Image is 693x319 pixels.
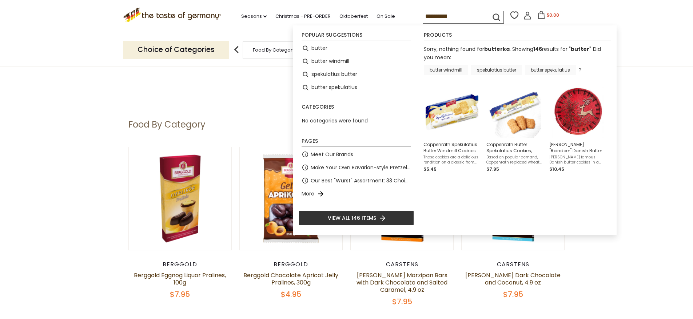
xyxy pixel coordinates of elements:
b: 146 [533,45,542,53]
a: Christmas - PRE-ORDER [275,12,331,20]
a: Meet Our Brands [311,150,353,159]
li: View all 146 items [299,210,414,226]
span: Coppenrath Butter Spekulatius Cookies, gluten and lactose free, 5.3 oz [486,141,543,154]
div: Berggold [239,261,343,268]
li: Categories [302,104,411,112]
a: Food By Category [253,47,295,53]
button: $0.00 [533,11,564,22]
a: Oktoberfest [339,12,368,20]
span: These cookies are a delicious rendition on a classic from Coppenrath - crispy, Christamas-spiced,... [423,155,481,165]
li: butter spekulatius [299,81,414,94]
a: [PERSON_NAME] Marzipan Bars with Dark Chocolate and Salted Caramel, 4.9 oz [357,271,447,294]
span: Based on popular demand, Coppenrath replaced wheat with gluten-free maize and rice flour and adde... [486,155,543,165]
span: Sorry, nothing found for . [424,45,511,53]
span: $7.95 [503,289,523,299]
li: Coppenrath Spekulatius Butter Windmill Cookies 7.1 oz [421,82,483,176]
li: Make Your Own Bavarian-style Pretzel at Home [299,161,414,174]
span: $7.95 [486,166,499,172]
a: Coppenrath Spekulatius Butter Windmill Cookies 7.1 ozThese cookies are a delicious rendition on a... [423,85,481,173]
span: $4.95 [281,289,301,299]
p: Choice of Categories [123,41,229,58]
a: Coppenrath Butter Spekulatius Cookies, gluten and lactose free, 5.3 ozBased on popular demand, Co... [486,85,543,173]
img: previous arrow [229,43,244,57]
li: More [299,187,414,200]
li: Pages [302,138,411,146]
span: $5.45 [423,166,437,172]
span: [PERSON_NAME] "Reindeer" Danish Butter Cookies in Gold Embossed Christmas Tin, 14.1 oz. [549,141,606,154]
div: Carstens [461,261,565,268]
li: Products [424,32,611,40]
div: Did you mean: ? [424,45,601,73]
a: [PERSON_NAME] "Reindeer" Danish Butter Cookies in Gold Embossed Christmas Tin, 14.1 oz.[PERSON_NA... [549,85,606,173]
h1: Food By Category [128,119,206,130]
a: Berggold Eggnog Liquor Pralines, 100g [134,271,226,287]
a: Make Your Own Bavarian-style Pretzel at Home [311,163,411,172]
a: Our Best "Wurst" Assortment: 33 Choices For The Grillabend [311,177,411,185]
a: On Sale [377,12,395,20]
div: Carstens [350,261,454,268]
li: Coppenrath Butter Spekulatius Cookies, gluten and lactose free, 5.3 oz [483,82,546,176]
a: Seasons [241,12,267,20]
div: Berggold [128,261,232,268]
a: spekulatius butter [471,65,522,75]
a: butter spekulatius [525,65,576,75]
span: Coppenrath Spekulatius Butter Windmill Cookies 7.1 oz [423,141,481,154]
div: Instant Search Results [293,25,617,235]
span: Showing results for " " [512,45,591,53]
span: View all 146 items [328,214,376,222]
li: butter windmill [299,55,414,68]
img: Berggold Eggnog Liquor Pralines, 100g [129,147,232,250]
span: $0.00 [547,12,559,18]
a: [PERSON_NAME] Dark Chocolate and Coconut, 4.9 oz [465,271,561,287]
li: Jacobsens "Reindeer" Danish Butter Cookies in Gold Embossed Christmas Tin, 14.1 oz. [546,82,609,176]
span: $7.95 [392,296,412,307]
b: butterka [484,45,510,53]
li: butter [299,42,414,55]
li: Meet Our Brands [299,148,414,161]
span: $10.45 [549,166,564,172]
li: Popular suggestions [302,32,411,40]
a: butter [571,45,589,53]
a: butter windmill [424,65,468,75]
a: Berggold Chocolate Apricot Jelly Pralines, 300g [243,271,338,287]
li: Our Best "Wurst" Assortment: 33 Choices For The Grillabend [299,174,414,187]
span: No categories were found [302,117,368,124]
img: Berggold Chocolate Apricot Jelly Pralines, 300g [240,147,343,250]
span: [PERSON_NAME] famous Danish butter cookies in a beautifully designed red and golden Christmas tin... [549,155,606,165]
li: spekulatius butter [299,68,414,81]
span: $7.95 [170,289,190,299]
